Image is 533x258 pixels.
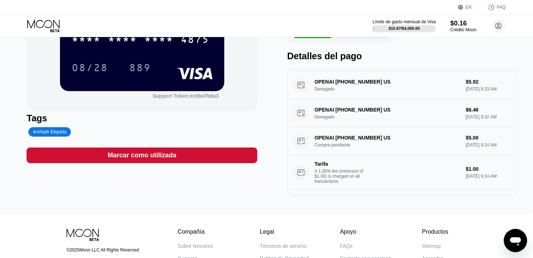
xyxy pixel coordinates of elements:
[129,63,151,74] div: 889
[504,229,527,252] iframe: Botón para iniciar la ventana de mensajería, conversación en curso
[108,151,176,160] div: Marcar como utilizada
[422,243,441,249] div: Sitemap
[287,51,518,61] div: Detalles del pago
[28,127,71,137] div: Añadir Etiqueta
[480,4,506,11] div: FAQ
[67,247,145,253] div: © 2025 Moon LLC All Rights Reserved
[389,26,420,31] div: $15.87 / $4,000.00
[450,20,477,27] div: $0.16
[66,59,113,77] div: 08/28
[466,174,512,179] div: [DATE] 9:24 AM
[450,20,477,32] div: $0.16Crédito Moon
[181,35,210,46] div: 4875
[373,19,436,32] div: Límite de gasto mensual de Visa$15.87/$4,000.00
[450,27,477,32] div: Crédito Moon
[153,93,219,99] div: Support Token: ec6b47b8a3
[33,129,67,134] div: Añadir Etiqueta
[340,243,353,249] div: FAQs
[373,19,436,24] div: Límite de gasto mensual de Visa
[422,229,448,235] div: Productos
[260,229,309,235] div: Legal
[260,243,307,249] div: Términos de servicio
[153,93,219,99] div: Support Token:ec6b47b8a3
[124,59,156,77] div: 889
[466,5,472,10] div: EN
[466,166,512,172] div: $1.00
[178,229,229,235] div: Compañía
[178,243,213,249] div: Sobre Nosotros
[340,229,391,235] div: Apoyo
[72,63,108,74] div: 08/28
[314,169,369,184] div: A 1.00% fee (minimum of $1.00) is charged on all transactions
[314,161,365,167] div: Tarifa
[458,4,480,11] div: EN
[27,148,257,163] div: Marcar como utilizada
[27,113,257,124] div: Tags
[293,155,512,190] div: TarifaA 1.00% fee (minimum of $1.00) is charged on all transactions$1.00[DATE] 9:24 AM
[497,5,506,10] div: FAQ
